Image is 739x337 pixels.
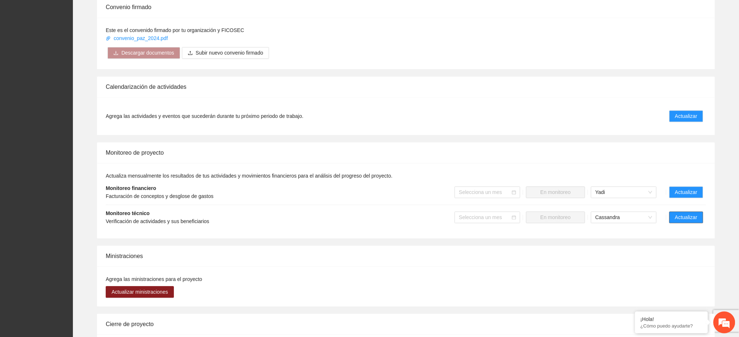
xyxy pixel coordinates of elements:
span: download [113,50,118,56]
a: convenio_paz_2024.pdf [106,35,169,41]
span: Yadi [595,187,652,198]
button: downloadDescargar documentos [108,47,180,59]
span: calendar [512,190,516,194]
span: Verificación de actividades y sus beneficiarios [106,218,209,224]
strong: Monitoreo financiero [106,185,156,191]
span: upload [188,50,193,56]
strong: Monitoreo técnico [106,210,150,216]
span: Agrega las ministraciones para el proyecto [106,276,202,282]
span: Actualizar ministraciones [112,288,168,296]
span: Actualizar [675,112,697,120]
span: Este es el convenido firmado por tu organización y FICOSEC [106,27,244,33]
div: ¡Hola! [641,316,703,322]
div: Minimizar ventana de chat en vivo [120,4,137,21]
span: Agrega las actividades y eventos que sucederán durante tu próximo periodo de trabajo. [106,112,303,120]
p: ¿Cómo puedo ayudarte? [641,323,703,329]
button: Actualizar [669,211,703,223]
span: Descargar documentos [121,49,174,57]
button: Actualizar [669,186,703,198]
span: Cassandra [595,212,652,223]
span: Facturación de conceptos y desglose de gastos [106,193,214,199]
div: Ministraciones [106,246,706,266]
button: Actualizar ministraciones [106,286,174,298]
span: Actualizar [675,188,697,196]
div: Calendarización de actividades [106,76,706,97]
textarea: Escriba su mensaje y pulse “Intro” [4,199,139,224]
button: Actualizar [669,110,703,122]
div: Chatee con nosotros ahora [38,37,122,47]
button: uploadSubir nuevo convenio firmado [182,47,269,59]
span: calendar [512,215,516,219]
span: Actualizar [675,213,697,221]
span: uploadSubir nuevo convenio firmado [182,50,269,56]
a: Actualizar ministraciones [106,289,174,295]
div: Cierre de proyecto [106,314,706,334]
span: Actualiza mensualmente los resultados de tus actividades y movimientos financieros para el anális... [106,173,393,179]
div: Monitoreo de proyecto [106,142,706,163]
span: paper-clip [106,36,111,41]
span: Estamos en línea. [42,97,101,171]
span: Subir nuevo convenio firmado [196,49,263,57]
